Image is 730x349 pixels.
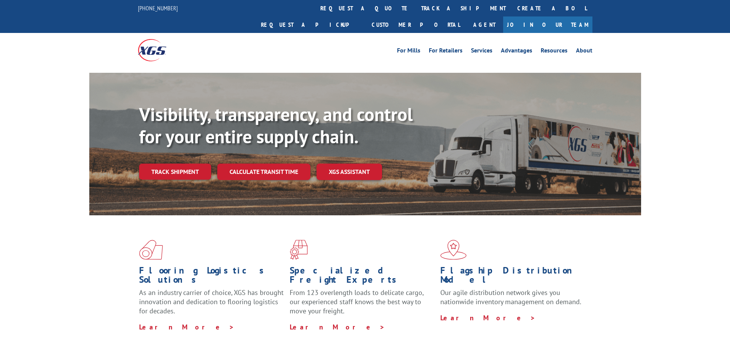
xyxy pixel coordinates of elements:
h1: Flagship Distribution Model [440,266,585,288]
h1: Specialized Freight Experts [290,266,435,288]
span: As an industry carrier of choice, XGS has brought innovation and dedication to flooring logistics... [139,288,284,315]
a: XGS ASSISTANT [317,164,382,180]
a: For Retailers [429,48,463,56]
a: Track shipment [139,164,211,180]
a: Customer Portal [366,16,466,33]
a: Agent [466,16,503,33]
a: For Mills [397,48,420,56]
a: Calculate transit time [217,164,310,180]
a: Resources [541,48,568,56]
a: Advantages [501,48,532,56]
a: Learn More > [290,323,385,331]
a: [PHONE_NUMBER] [138,4,178,12]
a: Learn More > [440,313,536,322]
img: xgs-icon-focused-on-flooring-red [290,240,308,260]
a: Learn More > [139,323,235,331]
p: From 123 overlength loads to delicate cargo, our experienced staff knows the best way to move you... [290,288,435,322]
img: xgs-icon-total-supply-chain-intelligence-red [139,240,163,260]
a: About [576,48,592,56]
a: Request a pickup [255,16,366,33]
b: Visibility, transparency, and control for your entire supply chain. [139,102,413,148]
a: Join Our Team [503,16,592,33]
h1: Flooring Logistics Solutions [139,266,284,288]
img: xgs-icon-flagship-distribution-model-red [440,240,467,260]
span: Our agile distribution network gives you nationwide inventory management on demand. [440,288,581,306]
a: Services [471,48,492,56]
